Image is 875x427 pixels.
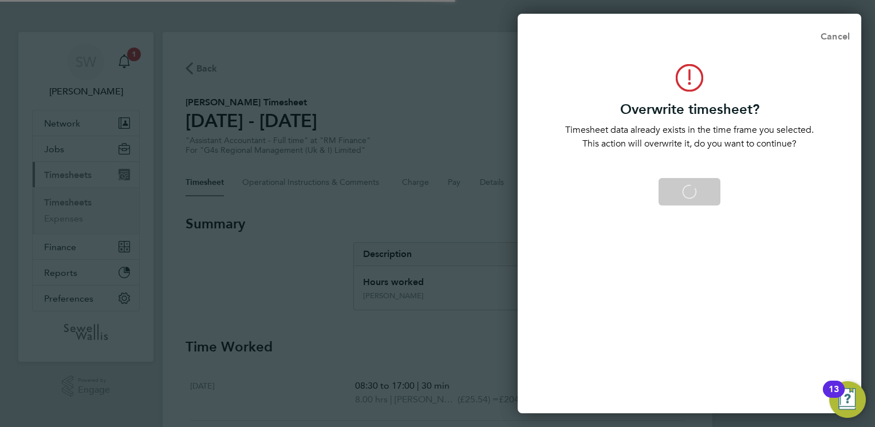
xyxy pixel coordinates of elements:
p: Timesheet data already exists in the time frame you selected. [550,123,829,137]
button: Open Resource Center, 13 new notifications [829,381,866,418]
h3: Overwrite timesheet? [550,100,829,118]
div: 13 [829,389,839,404]
span: Cancel [817,31,850,42]
button: Cancel [802,25,861,48]
p: This action will overwrite it, do you want to continue? [550,137,829,151]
